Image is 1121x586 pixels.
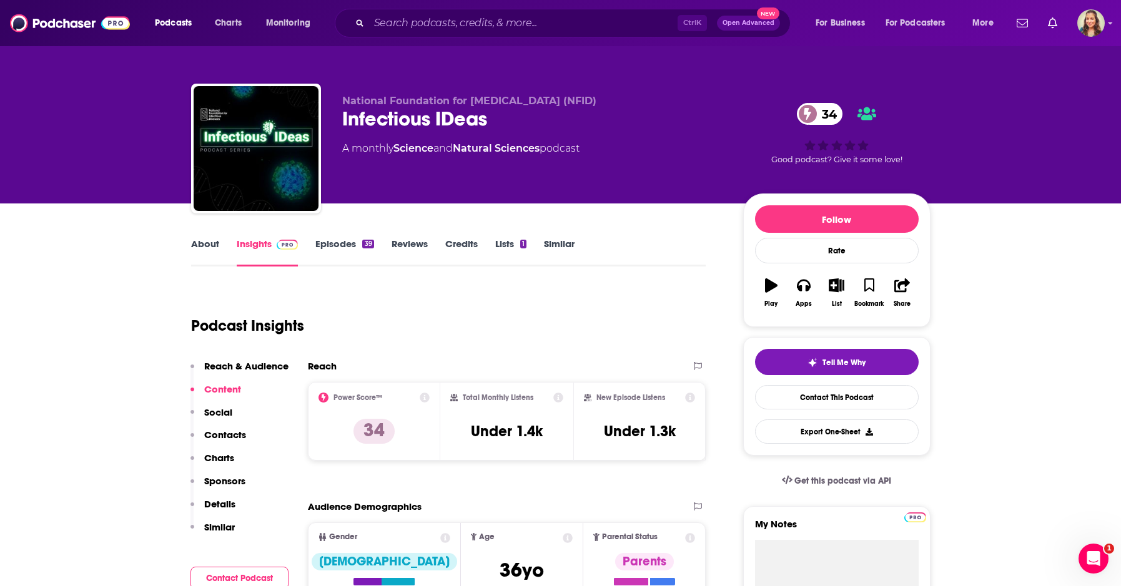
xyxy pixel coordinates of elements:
[755,419,919,444] button: Export One-Sheet
[308,501,422,512] h2: Audience Demographics
[392,238,428,266] a: Reviews
[1079,544,1109,574] iframe: Intercom live chat
[190,360,289,383] button: Reach & Audience
[333,393,382,402] h2: Power Score™
[717,16,780,31] button: Open AdvancedNew
[190,406,232,429] button: Social
[1077,9,1105,37] span: Logged in as adriana.guzman
[453,142,540,154] a: Natural Sciences
[479,533,495,541] span: Age
[207,13,249,33] a: Charts
[755,349,919,375] button: tell me why sparkleTell Me Why
[755,270,788,315] button: Play
[215,14,242,32] span: Charts
[204,452,234,464] p: Charts
[854,300,884,308] div: Bookmark
[764,300,778,308] div: Play
[204,383,241,395] p: Content
[190,383,241,406] button: Content
[832,300,842,308] div: List
[204,429,246,441] p: Contacts
[204,498,235,510] p: Details
[463,393,533,402] h2: Total Monthly Listens
[204,521,235,533] p: Similar
[204,406,232,418] p: Social
[194,86,319,211] img: Infectious IDeas
[312,553,457,570] div: [DEMOGRAPHIC_DATA]
[342,141,580,156] div: A monthly podcast
[809,103,843,125] span: 34
[904,510,926,522] a: Pro website
[794,476,891,486] span: Get this podcast via API
[807,13,881,33] button: open menu
[1104,544,1114,554] span: 1
[544,238,575,266] a: Similar
[602,533,658,541] span: Parental Status
[678,15,707,31] span: Ctrl K
[972,14,994,32] span: More
[369,13,678,33] input: Search podcasts, credits, & more...
[797,103,843,125] a: 34
[1043,12,1062,34] a: Show notifications dropdown
[266,14,310,32] span: Monitoring
[771,155,902,164] span: Good podcast? Give it some love!
[755,518,919,540] label: My Notes
[190,521,235,544] button: Similar
[596,393,665,402] h2: New Episode Listens
[743,95,931,172] div: 34Good podcast? Give it some love!
[755,205,919,233] button: Follow
[433,142,453,154] span: and
[155,14,192,32] span: Podcasts
[904,512,926,522] img: Podchaser Pro
[204,475,245,487] p: Sponsors
[500,558,544,582] span: 36 yo
[445,238,478,266] a: Credits
[796,300,812,308] div: Apps
[772,466,902,496] a: Get this podcast via API
[393,142,433,154] a: Science
[362,240,373,248] div: 39
[604,422,676,441] h3: Under 1.3k
[1012,12,1033,34] a: Show notifications dropdown
[315,238,373,266] a: Episodes39
[816,14,865,32] span: For Business
[190,429,246,452] button: Contacts
[853,270,886,315] button: Bookmark
[807,358,817,368] img: tell me why sparkle
[723,20,774,26] span: Open Advanced
[877,13,964,33] button: open menu
[191,316,304,335] h1: Podcast Insights
[257,13,327,33] button: open menu
[822,358,866,368] span: Tell Me Why
[788,270,820,315] button: Apps
[820,270,852,315] button: List
[146,13,208,33] button: open menu
[329,533,357,541] span: Gender
[237,238,299,266] a: InsightsPodchaser Pro
[353,419,395,444] p: 34
[342,95,596,107] span: National Foundation for [MEDICAL_DATA] (NFID)
[495,238,526,266] a: Lists1
[190,475,245,498] button: Sponsors
[204,360,289,372] p: Reach & Audience
[277,240,299,250] img: Podchaser Pro
[886,14,946,32] span: For Podcasters
[10,11,130,35] img: Podchaser - Follow, Share and Rate Podcasts
[191,238,219,266] a: About
[886,270,918,315] button: Share
[1077,9,1105,37] button: Show profile menu
[755,385,919,409] a: Contact This Podcast
[308,360,337,372] h2: Reach
[190,452,234,475] button: Charts
[1077,9,1105,37] img: User Profile
[615,553,674,570] div: Parents
[757,7,779,19] span: New
[964,13,1009,33] button: open menu
[755,238,919,263] div: Rate
[520,240,526,248] div: 1
[894,300,911,308] div: Share
[471,422,543,441] h3: Under 1.4k
[347,9,802,37] div: Search podcasts, credits, & more...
